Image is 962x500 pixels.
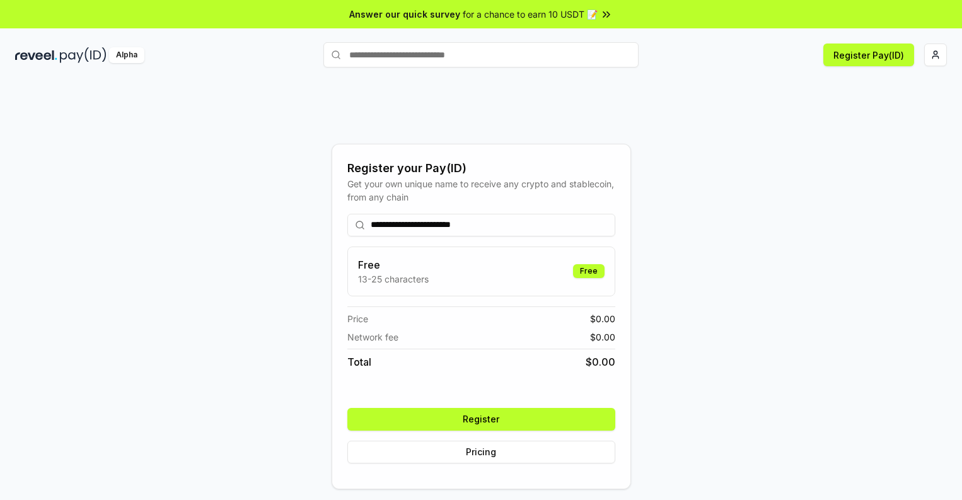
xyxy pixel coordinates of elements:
[349,8,460,21] span: Answer our quick survey
[347,354,371,369] span: Total
[347,160,615,177] div: Register your Pay(ID)
[358,257,429,272] h3: Free
[347,441,615,463] button: Pricing
[590,330,615,344] span: $ 0.00
[573,264,605,278] div: Free
[347,408,615,431] button: Register
[590,312,615,325] span: $ 0.00
[347,177,615,204] div: Get your own unique name to receive any crypto and stablecoin, from any chain
[60,47,107,63] img: pay_id
[358,272,429,286] p: 13-25 characters
[823,44,914,66] button: Register Pay(ID)
[15,47,57,63] img: reveel_dark
[109,47,144,63] div: Alpha
[347,330,398,344] span: Network fee
[463,8,598,21] span: for a chance to earn 10 USDT 📝
[586,354,615,369] span: $ 0.00
[347,312,368,325] span: Price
